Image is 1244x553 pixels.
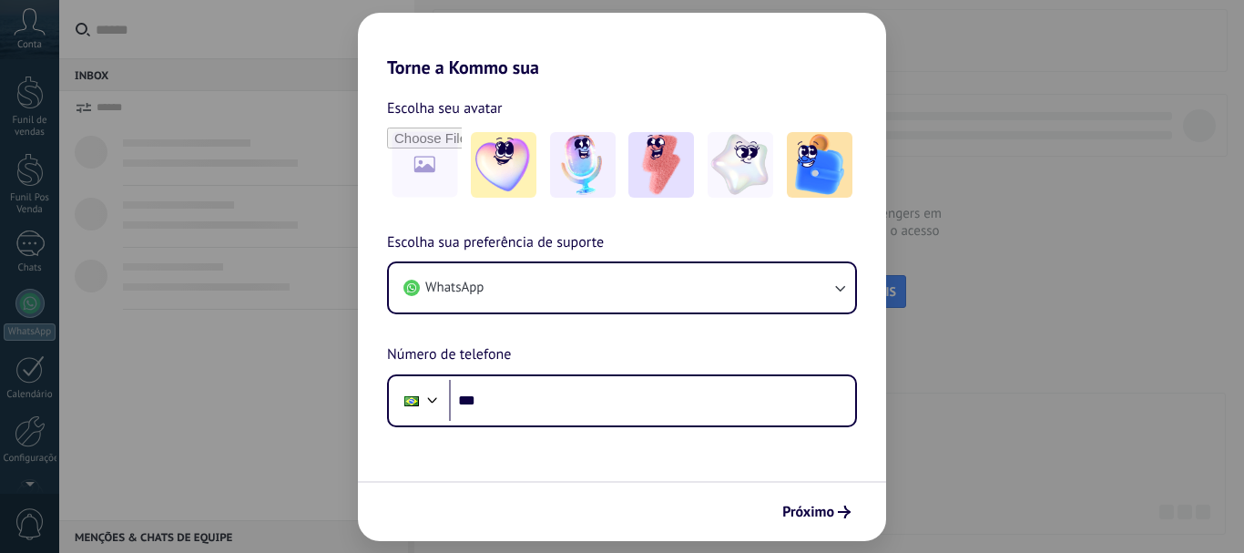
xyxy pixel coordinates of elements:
button: Próximo [774,497,859,527]
div: Brazil: + 55 [394,382,429,420]
h2: Torne a Kommo sua [358,13,886,78]
img: -5.jpeg [787,132,852,198]
span: Número de telefone [387,343,511,367]
span: WhatsApp [425,279,484,297]
img: -3.jpeg [628,132,694,198]
span: Escolha sua preferência de suporte [387,231,604,255]
img: -4.jpeg [708,132,773,198]
img: -2.jpeg [550,132,616,198]
img: -1.jpeg [471,132,536,198]
span: Escolha seu avatar [387,97,503,120]
span: Próximo [782,506,834,518]
button: WhatsApp [389,263,855,312]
